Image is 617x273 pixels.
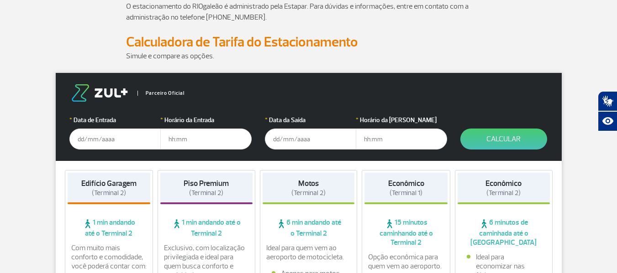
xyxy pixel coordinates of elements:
[356,129,447,149] input: hh:mm
[160,218,253,238] span: 1 min andando até o Terminal 2
[265,115,356,125] label: Data da Saída
[69,129,161,149] input: dd/mm/aaaa
[458,218,550,247] span: 6 minutos de caminhada até o [GEOGRAPHIC_DATA]
[598,91,617,111] button: Abrir tradutor de língua de sinais.
[364,218,448,247] span: 15 minutos caminhando até o Terminal 2
[356,115,447,125] label: Horário da [PERSON_NAME]
[598,91,617,131] div: Plugin de acessibilidade da Hand Talk.
[69,84,130,102] img: logo-zul.png
[189,189,223,197] span: (Terminal 2)
[390,189,422,197] span: (Terminal 1)
[485,179,522,188] strong: Econômico
[263,218,355,238] span: 6 min andando até o Terminal 2
[81,179,137,188] strong: Edifício Garagem
[598,111,617,131] button: Abrir recursos assistivos.
[126,34,491,51] h2: Calculadora de Tarifa do Estacionamento
[126,51,491,62] p: Simule e compare as opções.
[92,189,126,197] span: (Terminal 2)
[266,243,351,262] p: Ideal para quem vem ao aeroporto de motocicleta.
[126,1,491,23] p: O estacionamento do RIOgaleão é administrado pela Estapar. Para dúvidas e informações, entre em c...
[460,129,547,149] button: Calcular
[160,129,252,149] input: hh:mm
[160,115,252,125] label: Horário da Entrada
[298,179,319,188] strong: Motos
[184,179,229,188] strong: Piso Premium
[68,218,151,238] span: 1 min andando até o Terminal 2
[69,115,161,125] label: Data de Entrada
[486,189,521,197] span: (Terminal 2)
[71,243,147,271] p: Com muito mais conforto e comodidade, você poderá contar com:
[265,129,356,149] input: dd/mm/aaaa
[137,91,185,96] span: Parceiro Oficial
[368,252,444,271] p: Opção econômica para quem vem ao aeroporto.
[388,179,424,188] strong: Econômico
[291,189,326,197] span: (Terminal 2)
